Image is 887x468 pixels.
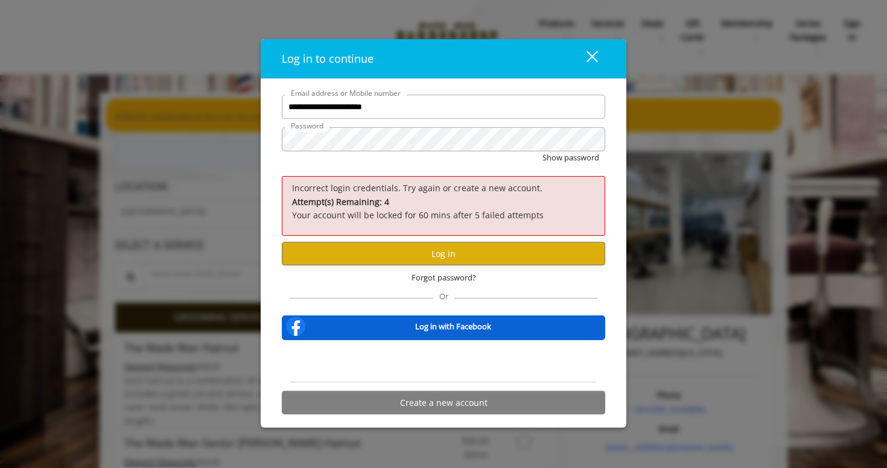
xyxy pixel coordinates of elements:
[292,195,595,222] p: Your account will be locked for 60 mins after 5 failed attempts
[388,348,499,375] div: Sign in with Google. Opens in new tab
[285,120,329,131] label: Password
[282,51,374,66] span: Log in to continue
[573,50,597,68] div: close dialog
[412,271,476,284] span: Forgot password?
[292,195,389,207] b: Attempt(s) Remaining: 4
[433,291,454,302] span: Or
[282,95,605,119] input: Email address or Mobile number
[282,242,605,265] button: Log in
[285,87,407,99] label: Email address or Mobile number
[284,314,308,338] img: facebook-logo
[292,182,542,194] span: Incorrect login credentials. Try again or create a new account.
[415,320,491,333] b: Log in with Facebook
[542,151,599,164] button: Show password
[564,46,605,71] button: close dialog
[282,127,605,151] input: Password
[382,348,505,375] iframe: Sign in with Google Button
[282,391,605,414] button: Create a new account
